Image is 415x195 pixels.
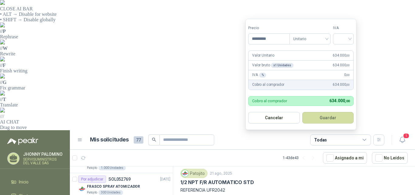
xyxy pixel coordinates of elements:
span: search [152,138,156,142]
p: REFERENCIA UFR2042 [180,187,408,193]
p: Patojito [87,190,97,195]
div: 300 Unidades [98,190,123,195]
a: Inicio [7,176,63,188]
span: 77 [134,136,143,144]
p: 21 ago, 2025 [210,171,232,176]
button: No Leídos [372,152,408,164]
p: FRASCO SPRAY ATOMIZADOR [87,184,140,190]
p: Patojito [87,165,97,170]
p: JHONNY PALOMINO [23,152,63,156]
p: [DATE] [160,176,170,182]
div: 1.000 Unidades [98,165,126,170]
h1: Mis solicitudes [90,135,129,144]
button: Asignado a mi [323,152,367,164]
div: 1 - 43 de 43 [283,153,318,163]
div: Por adjudicar [78,176,106,183]
p: 1/2 NPT F/R AUTOMATICO STD [180,179,254,186]
p: SERVISUMINISTROS DEL VALLE SAS [23,158,63,165]
img: Logo peakr [7,138,38,145]
img: Company Logo [78,185,86,193]
span: Inicio [19,179,29,185]
div: Todas [314,137,327,143]
img: Company Logo [182,170,188,177]
span: 1 [403,133,410,139]
div: Patojito [180,169,207,178]
button: 1 [397,134,408,145]
p: SOL052769 [108,177,131,181]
